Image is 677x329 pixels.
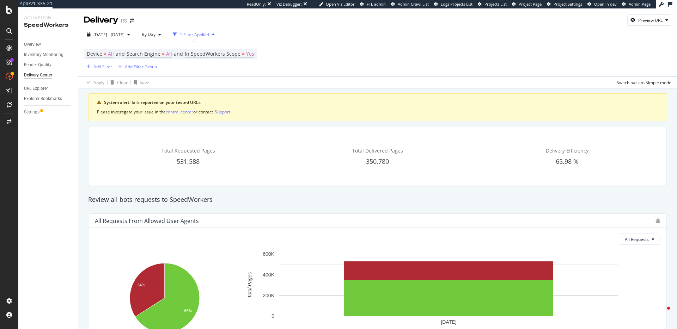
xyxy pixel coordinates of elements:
[88,93,667,121] div: warning banner
[87,50,102,57] span: Device
[184,309,192,313] text: 66%
[352,147,403,154] span: Total Delivered Pages
[108,49,114,59] span: All
[93,64,112,70] div: Add Filter
[170,29,218,40] button: 1 Filter Applied
[512,1,542,7] a: Project Page
[121,17,127,24] div: RS
[556,157,579,166] span: 65.98 %
[24,95,73,103] a: Explorer Bookmarks
[594,1,617,7] span: Open in dev
[130,18,134,23] div: arrow-right-arrow-left
[115,62,157,71] button: Add Filter Group
[93,32,124,38] span: [DATE] - [DATE]
[174,50,183,57] span: and
[108,77,128,88] button: Clear
[617,80,671,86] div: Switch back to Simple mode
[263,272,274,278] text: 400K
[24,21,72,29] div: SpeedWorkers
[629,1,651,7] span: Admin Page
[24,61,51,69] div: Render Quality
[131,77,149,88] button: Save
[166,49,172,59] span: All
[326,1,355,7] span: Open Viz Editor
[104,99,658,106] div: System alert: fails reported on your tested URLs
[85,195,671,204] div: Review all bots requests to SpeedWorkers
[478,1,507,7] a: Projects List
[185,50,240,57] span: In SpeedWorkers Scope
[93,80,104,86] div: Apply
[162,50,165,57] span: =
[24,85,48,92] div: URL Explorer
[161,147,215,154] span: Total Requested Pages
[24,108,39,116] div: Settings
[519,1,542,7] span: Project Page
[441,319,456,325] text: [DATE]
[95,217,199,224] div: All Requests from Allowed User Agents
[242,50,245,57] span: =
[484,1,507,7] span: Projects List
[177,157,200,166] span: 531,588
[24,95,62,103] div: Explorer Bookmarks
[125,64,157,70] div: Add Filter Group
[24,85,73,92] a: URL Explorer
[441,1,472,7] span: Logs Projects List
[246,49,254,59] span: Yes
[247,272,252,298] text: Total Pages
[276,1,302,7] div: Viz Debugger:
[24,41,41,48] div: Overview
[117,80,128,86] div: Clear
[367,1,386,7] span: FTL admin
[546,147,588,154] span: Delivery Efficiency
[547,1,582,7] a: Project Settings
[319,1,355,7] a: Open Viz Editor
[24,61,73,69] a: Render Quality
[24,72,52,79] div: Delivery Center
[24,14,72,21] div: Activation
[97,108,658,115] div: Please investigate your issue in the or contact .
[139,31,155,37] span: By Day
[24,51,63,58] div: Inventory Monitoring
[263,252,274,257] text: 600K
[84,14,118,26] div: Delivery
[237,250,660,328] svg: A chart.
[116,50,125,57] span: and
[627,14,671,26] button: Preview URL
[638,17,663,23] div: Preview URL
[622,1,651,7] a: Admin Page
[84,62,112,71] button: Add Filter
[554,1,582,7] span: Project Settings
[215,108,230,115] button: Support
[140,80,149,86] div: Save
[587,1,617,7] a: Open in dev
[84,29,133,40] button: [DATE] - [DATE]
[104,50,106,57] span: =
[619,234,660,245] button: All Requests
[127,50,160,57] span: Search Engine
[263,293,274,298] text: 200K
[272,314,274,319] text: 0
[625,236,649,242] span: All Requests
[366,157,389,166] span: 350,780
[391,1,429,7] a: Admin Crawl List
[24,41,73,48] a: Overview
[398,1,429,7] span: Admin Crawl List
[24,72,73,79] a: Delivery Center
[653,305,670,322] iframe: Intercom live chat
[24,108,73,116] a: Settings
[24,51,73,58] a: Inventory Monitoring
[614,77,671,88] button: Switch back to Simple mode
[166,108,193,115] button: control center
[434,1,472,7] a: Logs Projects List
[655,218,660,223] div: bug
[84,77,104,88] button: Apply
[247,1,266,7] div: ReadOnly:
[139,29,164,40] button: By Day
[138,283,145,287] text: 34%
[360,1,386,7] a: FTL admin
[180,32,209,38] div: 1 Filter Applied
